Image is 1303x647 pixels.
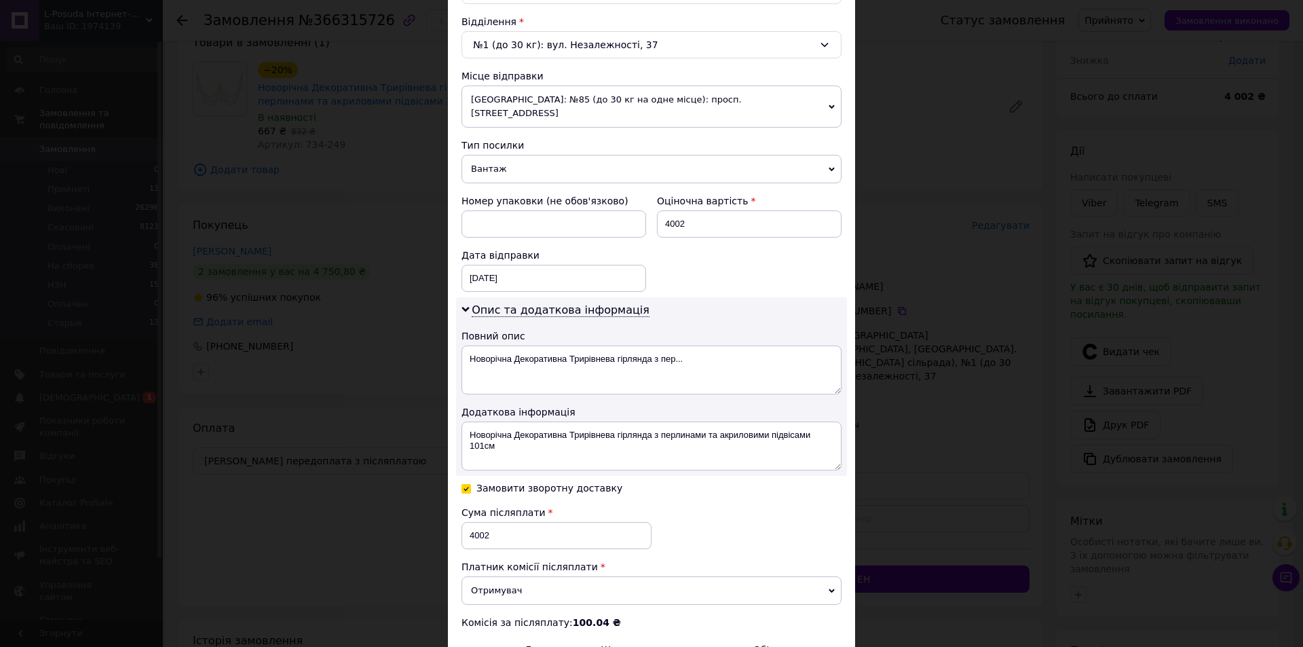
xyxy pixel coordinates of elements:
div: Дата відправки [461,248,646,262]
textarea: Новорічна Декоративна Трирівнева гірлянда з пер... [461,346,842,394]
div: Номер упаковки (не обов'язково) [461,194,646,208]
span: Отримувач [461,576,842,605]
span: Вантаж [461,155,842,183]
b: 100.04 ₴ [573,617,621,628]
div: Повний опис [461,329,842,343]
div: Оціночна вартість [657,194,842,208]
span: Тип посилки [461,140,524,151]
div: Відділення [461,15,842,29]
textarea: Новорічна Декоративна Трирівнева гірлянда з перлинами та акриловими підвісами 101см [461,422,842,470]
span: Сума післяплати [461,507,546,518]
div: Замовити зворотну доставку [476,483,622,494]
div: Додаткова інформація [461,405,842,419]
span: [GEOGRAPHIC_DATA]: №85 (до 30 кг на одне місце): просп. [STREET_ADDRESS] [461,86,842,128]
span: Місце відправки [461,71,544,81]
span: Опис та додаткова інформація [472,303,649,317]
span: Платник комісії післяплати [461,561,598,572]
div: Комісія за післяплату: [461,616,842,629]
div: №1 (до 30 кг): вул. Незалежності, 37 [461,31,842,58]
